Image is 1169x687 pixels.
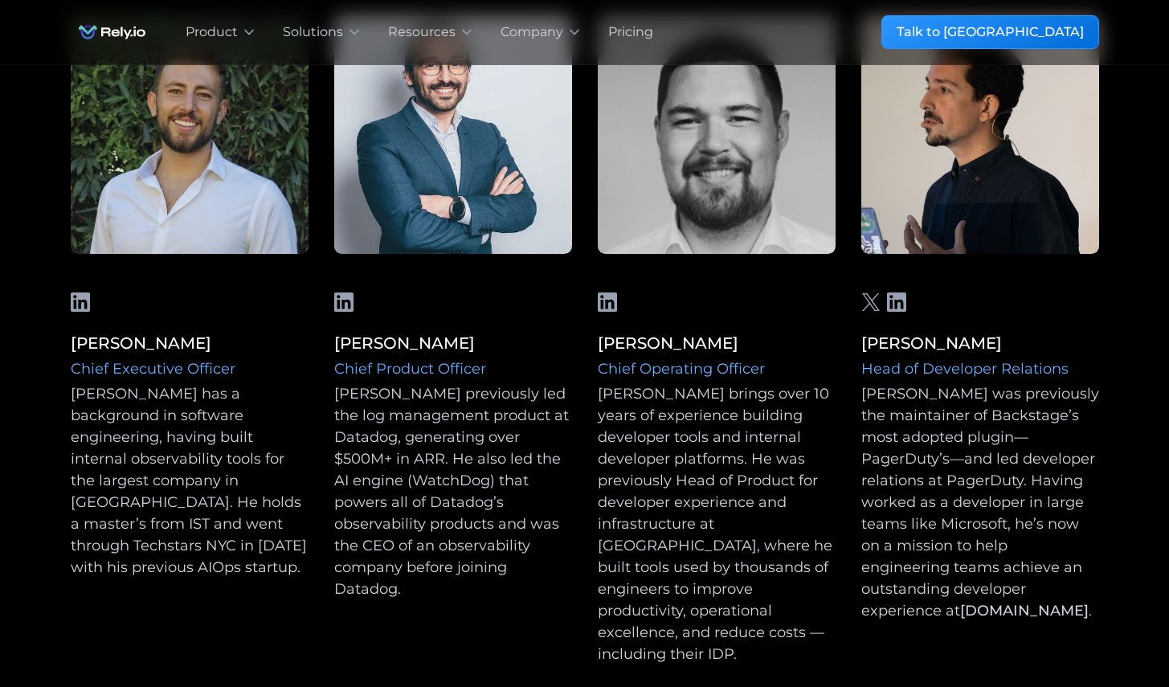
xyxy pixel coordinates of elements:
[501,22,563,42] div: Company
[334,16,572,254] img: Liam Boogar-Azoulay
[881,15,1099,49] a: Talk to [GEOGRAPHIC_DATA]
[71,331,309,355] div: [PERSON_NAME]
[861,383,1099,622] div: [PERSON_NAME] was previously the maintainer of Backstage’s most adopted plugin—PagerDuty’s—and le...
[71,16,153,48] img: Rely.io logo
[861,16,1099,254] img: Liam Boogar-Azoulay
[598,16,836,254] img: Liam Boogar-Azoulay
[861,358,1099,380] div: Head of Developer Relations
[71,16,309,254] img: Acacio Cruz
[283,22,343,42] div: Solutions
[598,358,836,380] div: Chief Operating Officer
[1063,581,1147,665] iframe: Chatbot
[334,383,572,600] div: [PERSON_NAME] previously led the log management product at Datadog, generating over $500M+ in ARR...
[598,331,836,355] div: [PERSON_NAME]
[71,16,153,48] a: home
[334,333,475,353] a: [PERSON_NAME]
[334,358,572,380] div: Chief Product Officer
[598,383,836,665] div: [PERSON_NAME] brings over 10 years of experience building developer tools and internal developer ...
[608,22,653,42] a: Pricing
[960,602,1089,620] a: [DOMAIN_NAME]
[388,22,456,42] div: Resources
[897,22,1084,42] div: Talk to [GEOGRAPHIC_DATA]
[186,22,238,42] div: Product
[71,383,309,579] div: [PERSON_NAME] has a background in software engineering, having built internal observability tools...
[71,358,309,380] div: Chief Executive Officer
[861,331,1099,355] div: [PERSON_NAME]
